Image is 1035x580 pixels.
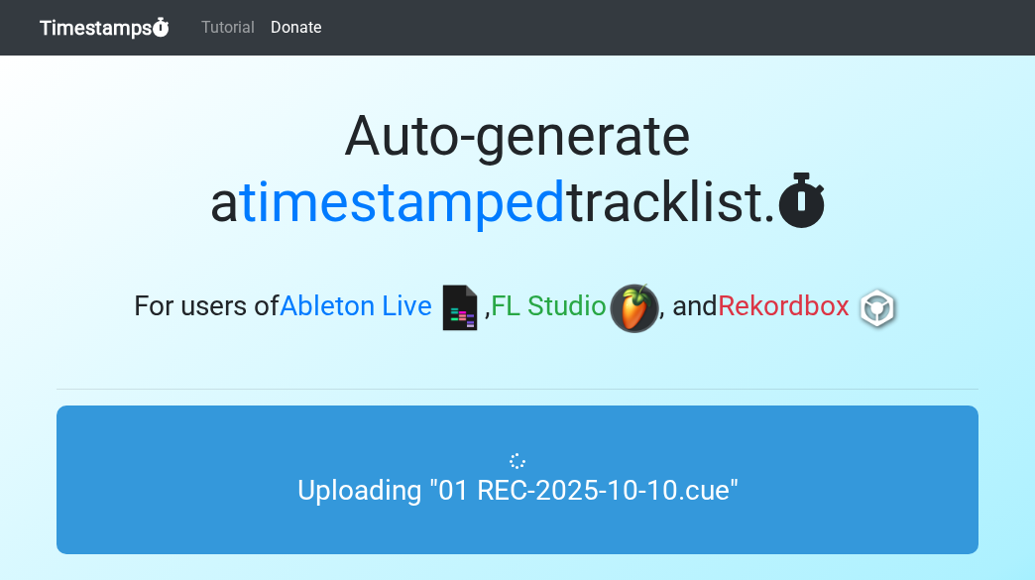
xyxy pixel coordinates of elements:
[718,290,850,323] span: Rekordbox
[853,284,902,333] img: rb.png
[57,284,978,333] h3: For users of , , and
[193,8,263,48] a: Tutorial
[40,8,170,48] a: Timestamps
[239,170,566,235] span: timestamped
[610,284,659,333] img: fl.png
[263,8,329,48] a: Donate
[57,103,978,236] h1: Auto-generate a tracklist.
[435,284,485,333] img: ableton.png
[280,290,432,323] span: Ableton Live
[491,290,607,323] span: FL Studio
